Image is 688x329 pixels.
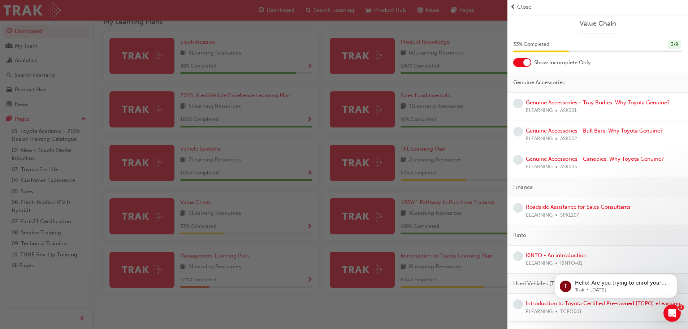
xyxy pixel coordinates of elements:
button: prev-iconClose [510,3,685,11]
span: Close [517,3,531,11]
span: prev-icon [510,3,516,11]
a: Roadside Assistance for Sales Consultants [526,204,631,210]
a: Introduction to Toyota Certified Pre-owned [TCPO] eLearning [526,300,680,307]
span: learningRecordVerb_NONE-icon [513,127,523,137]
span: Kinto [513,231,526,239]
span: learningRecordVerb_NONE-icon [513,155,523,165]
span: Genuine Accessories [513,78,565,87]
iframe: Intercom notifications message [544,259,688,309]
a: Value Chain [513,20,682,28]
span: learningRecordVerb_NONE-icon [513,299,523,309]
span: ASK002 [560,135,577,143]
a: KINTO - An introduction [526,252,587,259]
a: Genuine Accessories - Canopies. Why Toyota Genuine? [526,156,664,162]
a: Genuine Accessories - Tray Bodies. Why Toyota Genuine? [526,99,670,106]
span: ELEARNING [526,211,553,220]
span: TCPO001 [560,308,582,316]
p: Message from Trak, sent 16w ago [31,28,125,34]
span: learningRecordVerb_NONE-icon [513,99,523,108]
iframe: Intercom live chat [663,304,681,322]
span: ELEARNING [526,163,553,171]
span: Used Vehicles (TCPO) [513,280,568,288]
span: ELEARNING [526,135,553,143]
span: Finance [513,183,533,191]
a: Genuine Accessories - Bull Bars. Why Toyota Genuine? [526,127,663,134]
span: Hello! Are you trying to enrol your staff in a face to face training session? Check out the video... [31,21,123,56]
span: 1 [678,304,684,310]
span: learningRecordVerb_NONE-icon [513,251,523,261]
span: ASK003 [560,163,577,171]
span: 33 % Completed [513,40,549,49]
span: ELEARNING [526,308,553,316]
span: ELEARNING [526,259,553,268]
span: Show Incomplete Only [534,59,591,67]
div: 3 / 9 [668,40,681,49]
span: ASK001 [560,107,577,115]
span: learningRecordVerb_NONE-icon [513,203,523,213]
span: ELEARNING [526,107,553,115]
span: SPK1107 [560,211,579,220]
